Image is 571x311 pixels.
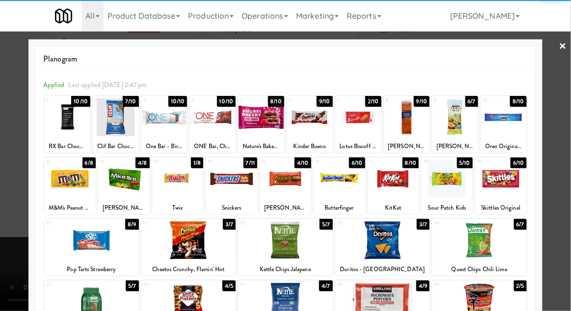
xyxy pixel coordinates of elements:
[190,140,236,153] div: ONE Bar, Chocolate Peanut Butter Cup
[260,157,311,214] div: 154/10[PERSON_NAME] Milk Chocolate Peanut Butter
[143,219,189,227] div: 21
[457,157,473,168] div: 5/10
[191,157,203,168] div: 1/8
[93,96,139,153] div: 27/10Clif Bar Chocolate Chip
[320,219,332,230] div: 5/7
[432,96,478,153] div: 96/7[PERSON_NAME] Trail Mix
[483,96,504,104] div: 10
[365,96,381,107] div: 2/10
[335,219,430,276] div: 233/7Doritos - [GEOGRAPHIC_DATA]
[190,96,236,153] div: 410/10ONE Bar, Chocolate Peanut Butter Cup
[123,96,138,107] div: 7/10
[481,96,527,153] div: 108/10Oreo Original Cookie
[477,202,525,214] div: Skittles Original
[223,219,236,230] div: 3/7
[141,263,236,276] div: Cheetos Crunchy, Flamin' Hot
[287,140,333,153] div: Kinder Bueno
[44,157,96,214] div: 116/8M&M's Peanut Chocolate
[143,140,186,153] div: One Bar - Birthday Cake
[98,202,150,214] div: [PERSON_NAME] and [PERSON_NAME] Original
[421,202,473,214] div: Sour Patch Kids
[368,157,419,214] div: 178/10KitKat
[55,7,72,25] img: Micromart
[238,96,284,153] div: 58/10Nature's Bakery Raspberry Fig Bar
[152,157,204,214] div: 131/8Twix
[98,157,150,214] div: 124/8[PERSON_NAME] and [PERSON_NAME] Original
[154,202,202,214] div: Twix
[208,157,231,166] div: 14
[432,219,527,276] div: 246/7Quest Chips Chili Lime
[477,157,501,166] div: 19
[207,202,256,214] div: Snickers
[238,140,284,153] div: Nature's Bakery Raspberry Fig Bar
[44,202,96,214] div: M&M's Peanut Chocolate
[100,202,148,214] div: [PERSON_NAME] and [PERSON_NAME] Original
[317,96,332,107] div: 9/10
[71,96,90,107] div: 10/10
[240,219,285,227] div: 22
[384,140,430,153] div: [PERSON_NAME] Toast Chee Peanut Butter
[403,157,419,168] div: 8/10
[141,96,188,153] div: 310/10One Bar - Birthday Cake
[94,140,137,153] div: Clif Bar Chocolate Chip
[82,157,96,168] div: 6/8
[316,157,339,166] div: 16
[46,219,91,227] div: 20
[369,202,418,214] div: KitKat
[125,219,138,230] div: 8/9
[384,96,430,153] div: 89/10[PERSON_NAME] Toast Chee Peanut Butter
[511,157,526,168] div: 6/10
[475,202,527,214] div: Skittles Original
[95,96,116,104] div: 2
[244,157,257,168] div: 7/11
[100,157,124,166] div: 12
[417,219,430,230] div: 3/7
[240,280,285,289] div: 27
[141,140,188,153] div: One Bar - Birthday Cake
[126,280,138,291] div: 5/7
[240,263,331,276] div: Kettle Chips Jalapeno
[206,157,257,214] div: 147/11Snickers
[465,96,478,107] div: 6/7
[335,140,381,153] div: Lotus Biscoff Cookies
[238,219,333,276] div: 225/7Kettle Chips Jalapeno
[335,263,430,276] div: Doritos - [GEOGRAPHIC_DATA]
[68,80,147,90] span: Last applied [DATE] 2:47 pm
[141,219,236,276] div: 213/7Cheetos Crunchy, Flamin' Hot
[46,263,137,276] div: Pop Tarts Strawberry
[46,140,89,153] div: RX Bar Chocolate Sea Salt
[434,140,477,153] div: [PERSON_NAME] Trail Mix
[295,157,311,168] div: 4/10
[152,202,204,214] div: Twix
[337,140,380,153] div: Lotus Biscoff Cookies
[434,219,479,227] div: 24
[314,202,365,214] div: Butterfinger
[191,140,234,153] div: ONE Bar, Chocolate Peanut Butter Cup
[559,31,567,62] a: ×
[335,96,381,153] div: 72/10Lotus Biscoff Cookies
[385,140,429,153] div: [PERSON_NAME] Toast Chee Peanut Butter
[319,280,332,291] div: 4/7
[154,157,178,166] div: 13
[337,280,382,289] div: 28
[432,140,478,153] div: [PERSON_NAME] Trail Mix
[482,140,525,153] div: Oreo Original Cookie
[514,280,527,291] div: 2/5
[217,96,236,107] div: 10/10
[423,157,447,166] div: 18
[93,140,139,153] div: Clif Bar Chocolate Chip
[287,96,333,153] div: 69/10Kinder Bueno
[337,96,358,104] div: 7
[315,202,364,214] div: Butterfinger
[414,96,430,107] div: 9/10
[288,140,331,153] div: Kinder Bueno
[314,157,365,214] div: 166/10Butterfinger
[432,263,527,276] div: Quest Chips Chili Lime
[416,280,430,291] div: 4/9
[262,157,285,166] div: 15
[434,96,455,104] div: 9
[510,96,526,107] div: 8/10
[514,219,527,230] div: 6/7
[143,263,235,276] div: Cheetos Crunchy, Flamin' Hot
[43,52,528,66] span: Planogram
